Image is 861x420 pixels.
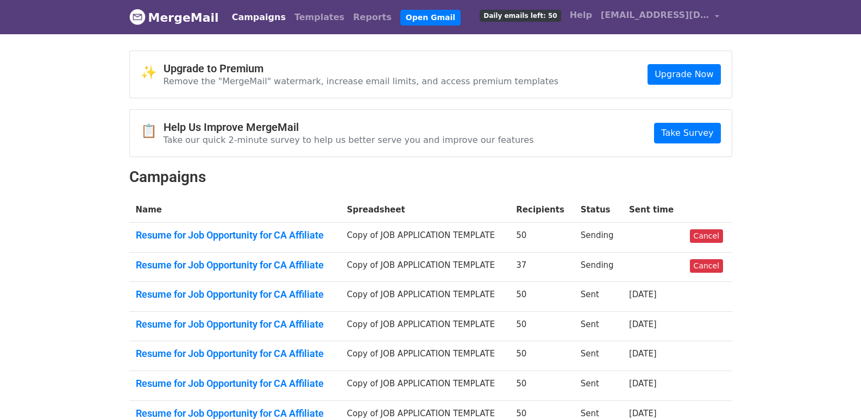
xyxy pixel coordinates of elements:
td: Sent [574,341,623,371]
th: Spreadsheet [341,197,510,223]
a: Help [565,4,596,26]
p: Remove the "MergeMail" watermark, increase email limits, and access premium templates [164,76,559,87]
span: Daily emails left: 50 [480,10,561,22]
a: Resume for Job Opportunity for CA Affiliate [136,378,334,390]
a: MergeMail [129,6,219,29]
a: Templates [290,7,349,28]
a: Resume for Job Opportunity for CA Affiliate [136,229,334,241]
a: Resume for Job Opportunity for CA Affiliate [136,318,334,330]
a: [DATE] [629,319,657,329]
a: Cancel [690,259,723,273]
td: Copy of JOB APPLICATION TEMPLATE [341,223,510,253]
td: 50 [510,282,574,312]
td: Sent [574,371,623,401]
h4: Help Us Improve MergeMail [164,121,534,134]
span: ✨ [141,65,164,80]
a: Resume for Job Opportunity for CA Affiliate [136,289,334,300]
th: Status [574,197,623,223]
a: [DATE] [629,379,657,388]
a: Campaigns [228,7,290,28]
td: Copy of JOB APPLICATION TEMPLATE [341,252,510,282]
td: Copy of JOB APPLICATION TEMPLATE [341,371,510,401]
td: 50 [510,311,574,341]
th: Sent time [623,197,683,223]
td: Sending [574,223,623,253]
a: Resume for Job Opportunity for CA Affiliate [136,348,334,360]
span: [EMAIL_ADDRESS][DOMAIN_NAME] [601,9,709,22]
td: 50 [510,371,574,401]
h4: Upgrade to Premium [164,62,559,75]
a: [DATE] [629,349,657,359]
a: Resume for Job Opportunity for CA Affiliate [136,259,334,271]
a: Reports [349,7,396,28]
th: Recipients [510,197,574,223]
a: Cancel [690,229,723,243]
a: Open Gmail [400,10,461,26]
h2: Campaigns [129,168,732,186]
td: Copy of JOB APPLICATION TEMPLATE [341,282,510,312]
a: [DATE] [629,290,657,299]
a: [DATE] [629,409,657,418]
td: Copy of JOB APPLICATION TEMPLATE [341,341,510,371]
td: Sent [574,282,623,312]
td: 37 [510,252,574,282]
td: 50 [510,223,574,253]
a: Upgrade Now [648,64,720,85]
span: 📋 [141,123,164,139]
a: [EMAIL_ADDRESS][DOMAIN_NAME] [596,4,724,30]
img: MergeMail logo [129,9,146,25]
td: Sent [574,311,623,341]
td: Copy of JOB APPLICATION TEMPLATE [341,311,510,341]
a: Daily emails left: 50 [475,4,565,26]
td: 50 [510,341,574,371]
th: Name [129,197,341,223]
td: Sending [574,252,623,282]
p: Take our quick 2-minute survey to help us better serve you and improve our features [164,134,534,146]
a: Resume for Job Opportunity for CA Affiliate [136,408,334,419]
a: Take Survey [654,123,720,143]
